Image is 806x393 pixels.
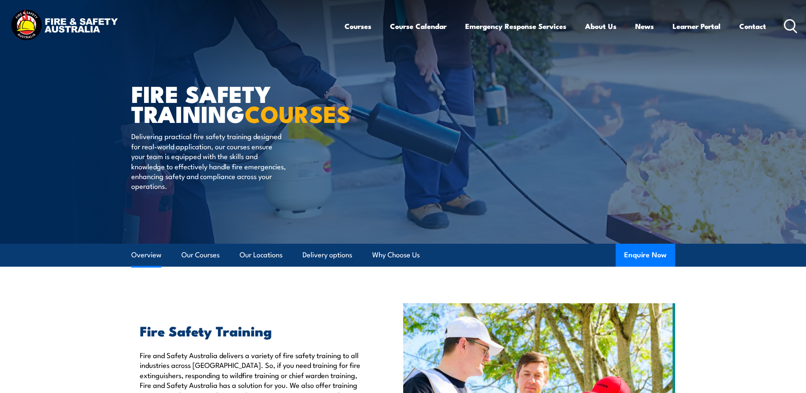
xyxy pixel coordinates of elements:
strong: COURSES [245,95,351,131]
a: Our Locations [240,244,283,266]
a: Overview [131,244,161,266]
a: Contact [739,15,766,37]
a: Courses [345,15,371,37]
a: Emergency Response Services [465,15,566,37]
p: Delivering practical fire safety training designed for real-world application, our courses ensure... [131,131,286,191]
a: Course Calendar [390,15,447,37]
a: Delivery options [303,244,352,266]
a: Learner Portal [673,15,721,37]
button: Enquire Now [616,244,675,267]
a: Our Courses [181,244,220,266]
a: News [635,15,654,37]
a: About Us [585,15,617,37]
a: Why Choose Us [372,244,420,266]
h1: FIRE SAFETY TRAINING [131,83,341,123]
h2: Fire Safety Training [140,325,364,336]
